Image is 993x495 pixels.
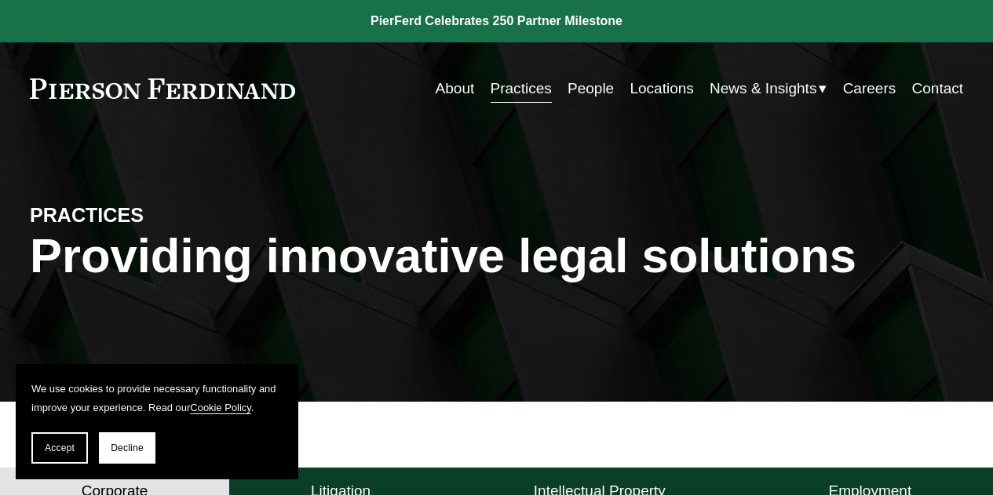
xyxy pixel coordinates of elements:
[491,74,552,104] a: Practices
[568,74,614,104] a: People
[31,432,88,464] button: Accept
[31,380,283,417] p: We use cookies to provide necessary functionality and improve your experience. Read our .
[190,402,251,413] a: Cookie Policy
[30,228,963,283] h1: Providing innovative legal solutions
[45,442,75,453] span: Accept
[912,74,964,104] a: Contact
[710,74,827,104] a: folder dropdown
[99,432,155,464] button: Decline
[111,442,144,453] span: Decline
[710,75,816,102] span: News & Insights
[630,74,693,104] a: Locations
[436,74,475,104] a: About
[843,74,896,104] a: Careers
[16,364,298,479] section: Cookie banner
[30,203,263,228] h4: PRACTICES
